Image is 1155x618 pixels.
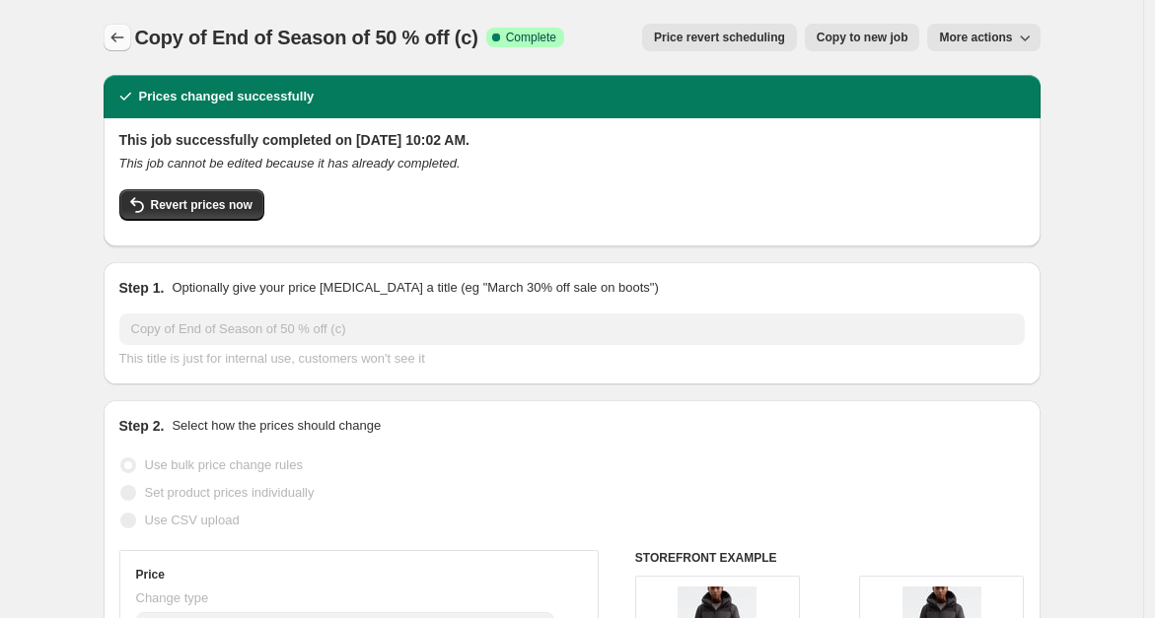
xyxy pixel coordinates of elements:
h2: Step 1. [119,278,165,298]
h2: Step 2. [119,416,165,436]
button: Price revert scheduling [642,24,797,51]
button: Copy to new job [805,24,920,51]
span: Complete [506,30,556,45]
span: Price revert scheduling [654,30,785,45]
p: Optionally give your price [MEDICAL_DATA] a title (eg "March 30% off sale on boots") [172,278,658,298]
h6: STOREFRONT EXAMPLE [635,550,1025,566]
span: This title is just for internal use, customers won't see it [119,351,425,366]
button: Revert prices now [119,189,264,221]
button: Price change jobs [104,24,131,51]
input: 30% off holiday sale [119,313,1025,345]
span: Set product prices individually [145,485,315,500]
span: Use CSV upload [145,513,240,527]
span: Copy to new job [817,30,908,45]
span: Change type [136,590,209,605]
p: Select how the prices should change [172,416,381,436]
h2: Prices changed successfully [139,87,315,106]
button: More actions [927,24,1040,51]
span: Revert prices now [151,197,253,213]
h3: Price [136,567,165,583]
h2: This job successfully completed on [DATE] 10:02 AM. [119,130,1025,150]
span: Copy of End of Season of 50 % off (c) [135,27,478,48]
span: Use bulk price change rules [145,457,303,472]
span: More actions [939,30,1012,45]
i: This job cannot be edited because it has already completed. [119,156,461,171]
